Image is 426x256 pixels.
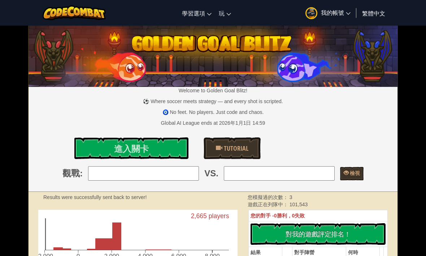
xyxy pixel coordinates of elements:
[222,144,248,153] span: Tutorial
[29,23,397,87] img: Golden Goal
[29,98,397,105] p: ⚽ Where soccer meets strategy — and every shot is scripted.
[178,3,215,23] a: 學習選項
[321,9,351,16] span: 我的帳號
[305,7,317,19] img: avatar
[286,230,351,239] span: 對我的遊戲評定排名！
[249,210,388,221] th: 0 0
[277,213,292,219] span: 勝利，
[204,137,261,159] a: Tutorial
[80,167,83,180] span: :
[182,9,205,17] span: 學習選項
[161,119,265,127] div: Global AI League ends at 2026年1月1日 14:59
[362,9,385,17] span: 繁體中文
[248,194,290,200] span: 您模擬過的次數：
[43,5,106,20] img: CodeCombat logo
[191,213,229,220] text: 2,665 players
[358,3,389,23] a: 繁體中文
[215,3,235,23] a: 玩
[349,169,360,176] span: 檢視
[251,223,386,245] button: 對我的遊戲評定排名！
[251,213,261,219] span: 您的
[261,213,274,219] span: 對手 -
[248,202,290,207] span: 遊戲正在列隊中：
[295,213,305,219] span: 失敗
[302,1,354,24] a: 我的帳號
[219,9,225,17] span: 玩
[290,202,308,207] span: 101,543
[114,143,149,154] span: 進入關卡
[43,194,147,200] strong: Results were successfully sent back to server!
[29,87,397,94] p: Welcome to Golden Goal Blitz!
[290,194,292,200] span: 3
[29,109,397,116] p: 🧿 No feet. No players. Just code and chaos.
[62,167,80,180] span: 觀戰
[204,167,218,180] span: VS.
